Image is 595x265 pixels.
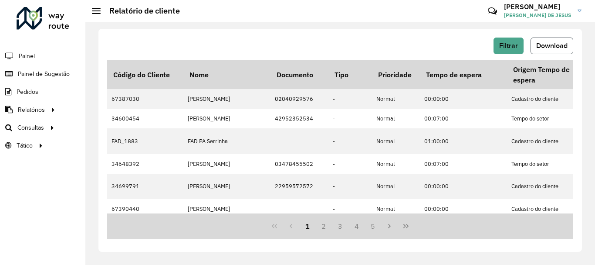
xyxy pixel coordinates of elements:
[270,89,328,109] td: 02040929576
[372,199,420,219] td: Normal
[270,109,328,128] td: 42952352534
[107,128,183,154] td: FAD_1883
[372,109,420,128] td: Normal
[420,154,507,174] td: 00:07:00
[17,123,44,132] span: Consultas
[372,128,420,154] td: Normal
[183,199,270,219] td: [PERSON_NAME]
[372,154,420,174] td: Normal
[107,89,183,109] td: 67387030
[328,89,372,109] td: -
[107,154,183,174] td: 34648392
[504,11,571,19] span: [PERSON_NAME] DE JESUS
[420,60,507,89] th: Tempo de espera
[183,174,270,199] td: [PERSON_NAME]
[372,174,420,199] td: Normal
[507,154,594,174] td: Tempo do setor
[420,174,507,199] td: 00:00:00
[507,109,594,128] td: Tempo do setor
[328,60,372,89] th: Tipo
[531,38,573,54] button: Download
[315,218,332,234] button: 2
[18,105,45,114] span: Relatórios
[183,109,270,128] td: [PERSON_NAME]
[494,38,524,54] button: Filtrar
[420,199,507,219] td: 00:00:00
[332,218,348,234] button: 3
[504,3,571,11] h3: [PERSON_NAME]
[18,69,70,79] span: Painel de Sugestão
[507,199,594,219] td: Cadastro do cliente
[328,174,372,199] td: -
[183,154,270,174] td: [PERSON_NAME]
[328,199,372,219] td: -
[183,60,270,89] th: Nome
[420,109,507,128] td: 00:07:00
[398,218,414,234] button: Last Page
[381,218,398,234] button: Next Page
[270,60,328,89] th: Documento
[372,89,420,109] td: Normal
[107,109,183,128] td: 34600454
[499,42,518,49] span: Filtrar
[365,218,382,234] button: 5
[107,174,183,199] td: 34699791
[483,2,502,21] a: Contato Rápido
[420,128,507,154] td: 01:00:00
[507,89,594,109] td: Cadastro do cliente
[17,141,33,150] span: Tático
[420,89,507,109] td: 00:00:00
[372,60,420,89] th: Prioridade
[270,174,328,199] td: 22959572572
[17,87,38,96] span: Pedidos
[328,154,372,174] td: -
[328,109,372,128] td: -
[507,128,594,154] td: Cadastro do cliente
[507,60,594,89] th: Origem Tempo de espera
[299,218,316,234] button: 1
[270,154,328,174] td: 03478455502
[107,60,183,89] th: Código do Cliente
[183,128,270,154] td: FAD PA Serrinha
[183,89,270,109] td: [PERSON_NAME]
[101,6,180,16] h2: Relatório de cliente
[328,128,372,154] td: -
[19,52,35,61] span: Painel
[107,199,183,219] td: 67390440
[507,174,594,199] td: Cadastro do cliente
[536,42,568,49] span: Download
[348,218,365,234] button: 4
